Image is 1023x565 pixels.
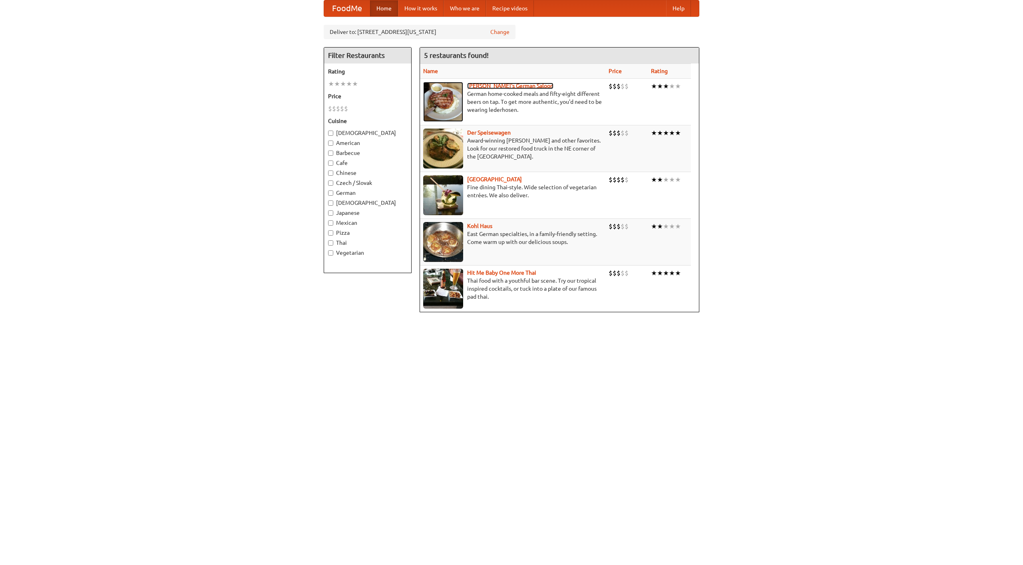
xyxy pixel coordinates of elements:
li: ★ [651,222,657,231]
li: $ [613,222,617,231]
li: ★ [669,175,675,184]
li: $ [613,82,617,91]
a: Home [370,0,398,16]
li: $ [617,175,621,184]
li: $ [332,104,336,113]
label: Thai [328,239,407,247]
img: speisewagen.jpg [423,129,463,169]
li: ★ [352,79,358,88]
input: [DEMOGRAPHIC_DATA] [328,131,333,136]
img: esthers.jpg [423,82,463,122]
li: $ [344,104,348,113]
li: $ [617,222,621,231]
a: Change [490,28,510,36]
input: Czech / Slovak [328,180,333,186]
li: $ [621,129,625,137]
label: Chinese [328,169,407,177]
li: ★ [663,269,669,278]
input: Cafe [328,161,333,166]
li: ★ [663,129,669,137]
li: ★ [651,82,657,91]
label: Barbecue [328,149,407,157]
li: $ [621,175,625,184]
label: American [328,139,407,147]
input: Mexican [328,220,333,226]
h4: Filter Restaurants [324,48,411,63]
li: ★ [346,79,352,88]
a: Recipe videos [486,0,534,16]
li: $ [621,222,625,231]
a: [GEOGRAPHIC_DATA] [467,176,522,182]
h5: Cuisine [328,117,407,125]
li: ★ [657,222,663,231]
p: Award-winning [PERSON_NAME] and other favorites. Look for our restored food truck in the NE corne... [423,137,602,161]
li: $ [609,129,613,137]
input: Thai [328,240,333,246]
li: $ [613,175,617,184]
a: [PERSON_NAME]'s German Saloon [467,83,553,89]
div: Deliver to: [STREET_ADDRESS][US_STATE] [324,25,515,39]
li: ★ [657,82,663,91]
li: $ [625,175,629,184]
a: Kohl Haus [467,223,492,229]
label: Vegetarian [328,249,407,257]
a: Name [423,68,438,74]
li: $ [609,175,613,184]
a: FoodMe [324,0,370,16]
label: Mexican [328,219,407,227]
a: Hit Me Baby One More Thai [467,270,536,276]
li: ★ [663,222,669,231]
li: $ [625,82,629,91]
li: $ [336,104,340,113]
input: German [328,190,333,196]
label: Cafe [328,159,407,167]
li: ★ [651,269,657,278]
li: $ [621,269,625,278]
a: Help [666,0,691,16]
li: $ [609,222,613,231]
li: ★ [669,222,675,231]
label: [DEMOGRAPHIC_DATA] [328,129,407,137]
li: ★ [669,269,675,278]
li: ★ [657,129,663,137]
li: ★ [675,175,681,184]
p: East German specialties, in a family-friendly setting. Come warm up with our delicious soups. [423,230,602,246]
label: Pizza [328,229,407,237]
li: $ [328,104,332,113]
input: Pizza [328,230,333,236]
li: ★ [657,175,663,184]
li: ★ [663,175,669,184]
li: ★ [328,79,334,88]
a: Rating [651,68,668,74]
input: Barbecue [328,151,333,156]
li: $ [625,129,629,137]
img: babythai.jpg [423,269,463,309]
li: ★ [663,82,669,91]
input: Vegetarian [328,250,333,256]
a: How it works [398,0,444,16]
h5: Price [328,92,407,100]
li: ★ [340,79,346,88]
li: $ [621,82,625,91]
a: Der Speisewagen [467,129,511,136]
li: $ [625,222,629,231]
li: ★ [675,82,681,91]
input: American [328,141,333,146]
li: $ [617,129,621,137]
ng-pluralize: 5 restaurants found! [424,52,489,59]
li: $ [340,104,344,113]
input: [DEMOGRAPHIC_DATA] [328,200,333,206]
li: $ [609,269,613,278]
a: Who we are [444,0,486,16]
p: German home-cooked meals and fifty-eight different beers on tap. To get more authentic, you'd nee... [423,90,602,114]
label: Czech / Slovak [328,179,407,187]
li: ★ [334,79,340,88]
li: ★ [669,82,675,91]
li: ★ [651,129,657,137]
li: ★ [669,129,675,137]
